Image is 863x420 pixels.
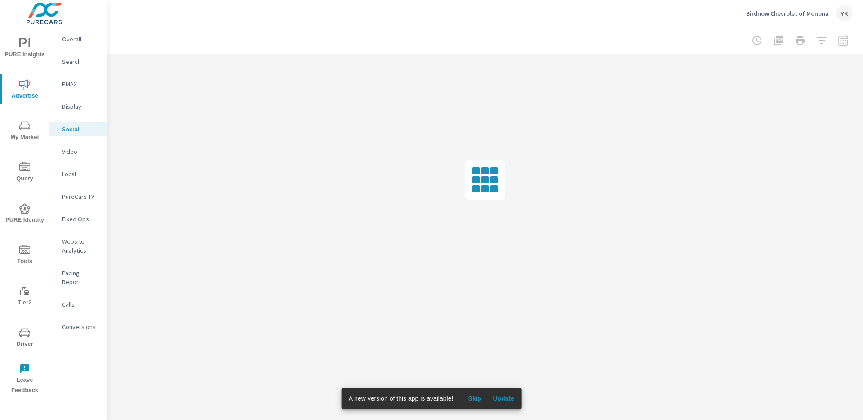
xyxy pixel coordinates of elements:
div: Pacing Report [49,266,107,289]
p: Website Analytics [62,237,99,255]
p: Conversions [62,322,99,331]
p: PureCars TV [62,192,99,201]
span: Tools [3,245,46,267]
span: Tier2 [3,286,46,308]
div: Fixed Ops [49,212,107,226]
div: Display [49,100,107,113]
p: Birdnow Chevrolet of Monona [746,9,829,18]
div: nav menu [0,27,49,399]
button: Update [489,391,518,406]
p: Calls [62,300,99,309]
div: Conversions [49,320,107,334]
div: Overall [49,32,107,46]
div: YK [836,5,852,22]
div: Local [49,167,107,181]
span: PURE Insights [3,38,46,60]
div: Search [49,55,107,68]
div: Social [49,122,107,136]
span: Query [3,162,46,184]
div: PMAX [49,77,107,91]
span: My Market [3,121,46,143]
p: PMAX [62,80,99,89]
p: Pacing Report [62,268,99,286]
div: PureCars TV [49,190,107,203]
p: Local [62,170,99,179]
span: Advertise [3,79,46,101]
span: Update [493,394,514,402]
p: Display [62,102,99,111]
button: Skip [460,391,489,406]
div: Website Analytics [49,235,107,257]
span: A new version of this app is available! [349,395,454,402]
span: PURE Identity [3,203,46,225]
span: Leave Feedback [3,363,46,396]
p: Fixed Ops [62,214,99,223]
p: Search [62,57,99,66]
p: Social [62,125,99,134]
p: Video [62,147,99,156]
p: Overall [62,35,99,44]
span: Driver [3,327,46,349]
div: Video [49,145,107,158]
div: Calls [49,298,107,311]
span: Skip [464,394,485,402]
